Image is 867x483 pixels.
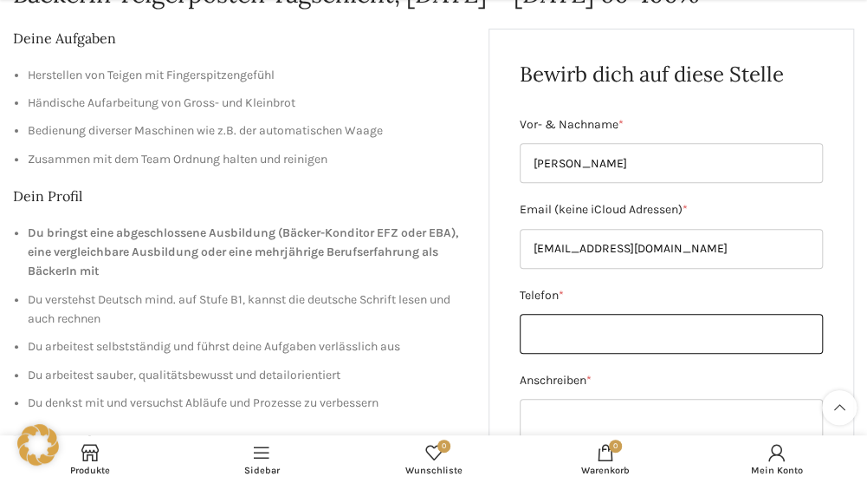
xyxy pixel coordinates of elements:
[13,29,463,48] h2: Deine Aufgaben
[356,465,510,476] span: Wunschliste
[176,440,347,479] a: Sidebar
[437,440,450,453] span: 0
[520,115,823,134] label: Vor- & Nachname
[520,60,823,89] h2: Bewirb dich auf diese Stelle
[13,186,463,206] h2: Dein Profil
[528,465,683,476] span: Warenkorb
[520,371,823,390] label: Anschreiben
[28,66,463,85] li: Herstellen von Teigen mit Fingerspitzengefühl
[520,286,823,305] label: Telefon
[28,290,463,330] li: Du verstehst Deutsch mind. auf Stufe B1, kannst die deutsche Schrift lesen und auch rechnen
[4,440,176,479] a: Produkte
[347,440,519,479] a: 0 Wunschliste
[28,337,463,356] li: Du arbeitest selbstständig und führst deine Aufgaben verlässlich aus
[28,394,463,413] li: Du denkst mit und versuchst Abläufe und Prozesse zu verbessern
[13,431,463,450] h2: Unser Angebot
[28,225,458,279] strong: Du bringst eine abgeschlossene Ausbildung (Bäcker-Konditor EFZ oder EBA), eine vergleichbare Ausb...
[520,440,691,479] a: 0 Warenkorb
[691,440,863,479] a: Mein Konto
[700,465,854,476] span: Mein Konto
[13,465,167,476] span: Produkte
[28,150,463,169] li: Zusammen mit dem Team Ordnung halten und reinigen
[28,366,463,385] li: Du arbeitest sauber, qualitätsbewusst und detailorientiert
[28,121,463,140] li: Bedienung diverser Maschinen wie z.B. der automatischen Waage
[347,440,519,479] div: Meine Wunschliste
[609,440,622,453] span: 0
[184,465,339,476] span: Sidebar
[520,200,823,219] label: Email (keine iCloud Adressen)
[520,440,691,479] div: My cart
[822,390,857,425] a: Scroll to top button
[28,94,463,113] li: Händische Aufarbeitung von Gross- und Kleinbrot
